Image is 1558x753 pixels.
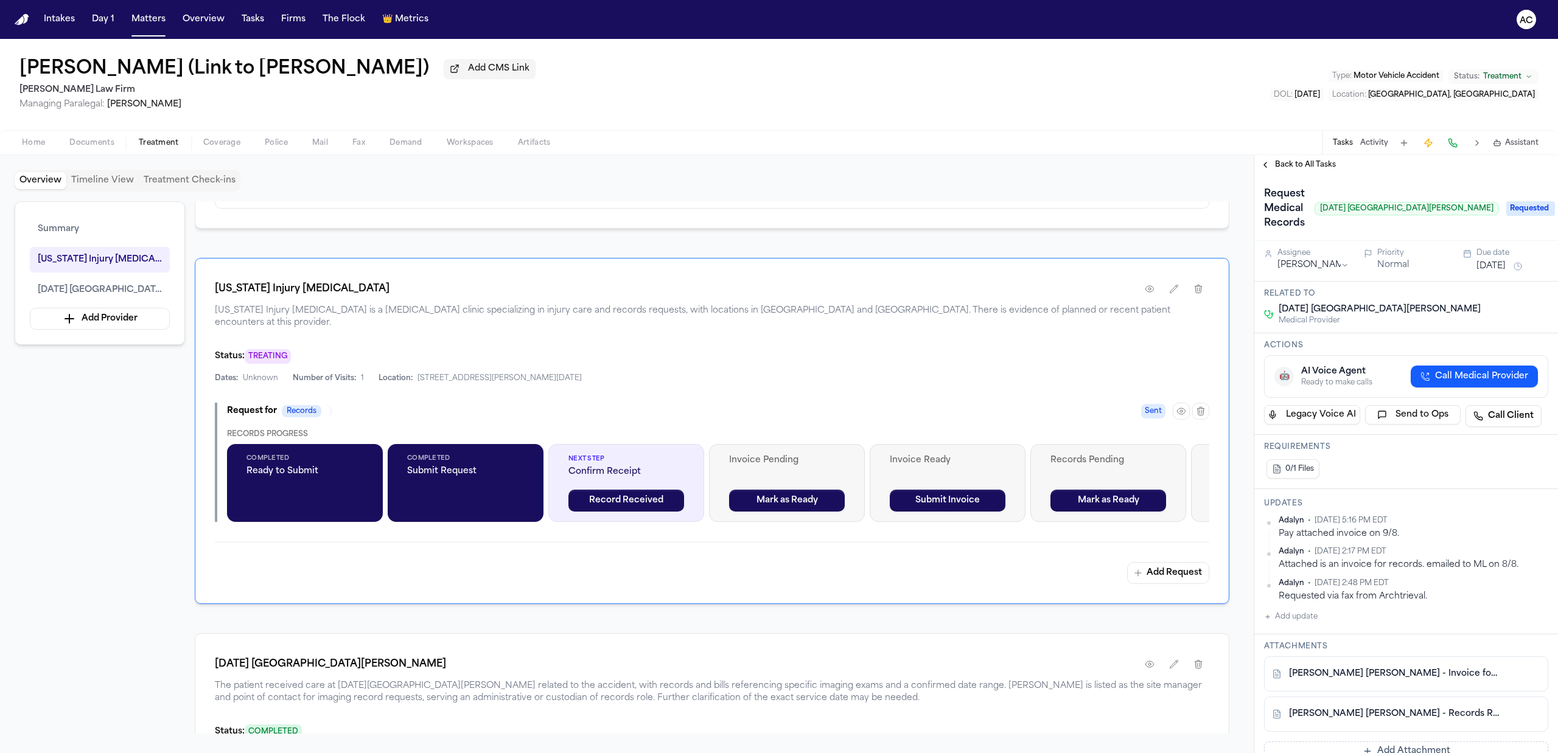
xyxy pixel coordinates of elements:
span: Motor Vehicle Accident [1354,72,1439,80]
button: Edit Type: Motor Vehicle Accident [1329,70,1443,82]
button: Day 1 [87,9,119,30]
button: Overview [15,172,66,189]
a: Matters [127,9,170,30]
span: Invoice Ready [890,454,1005,467]
span: Records Progress [227,431,308,438]
span: Mail [312,138,328,148]
div: Requested via fax from Archtrieval. [1279,591,1548,602]
button: Add Task [1396,134,1413,151]
span: Treatment [1483,72,1521,82]
button: Tasks [237,9,269,30]
button: Overview [178,9,229,30]
span: [US_STATE] Injury [MEDICAL_DATA] is a [MEDICAL_DATA] clinic specializing in injury care and recor... [215,305,1209,329]
div: Pay attached invoice on 9/8. [1279,528,1548,540]
span: [DATE] [GEOGRAPHIC_DATA][PERSON_NAME] [1279,304,1481,316]
a: Firms [276,9,310,30]
span: • [1308,578,1311,588]
button: Edit DOL: 2025-04-24 [1270,89,1324,101]
span: The patient received care at [DATE][GEOGRAPHIC_DATA][PERSON_NAME] related to the accident, with r... [215,680,1209,704]
span: [STREET_ADDRESS][PERSON_NAME][DATE] [417,373,582,383]
div: Due date [1476,248,1548,258]
span: Status: [1454,72,1479,82]
button: Summary [30,217,170,242]
button: Mark as Ready [1050,490,1166,512]
span: Medical Provider [1279,316,1481,325]
h3: Updates [1264,499,1548,508]
span: Sent [1141,404,1165,418]
a: Home [15,14,29,26]
span: Police [265,138,288,148]
span: Treatment [139,138,179,148]
button: Activity [1360,138,1388,148]
span: Add CMS Link [468,63,529,75]
button: Snooze task [1511,259,1525,274]
button: Add CMS Link [444,59,536,78]
button: Tasks [1333,138,1353,148]
button: Add Provider [30,308,170,330]
button: Create Immediate Task [1420,134,1437,151]
span: DOL : [1274,91,1293,99]
button: Call Medical Provider [1411,366,1538,387]
span: 1 [361,373,364,383]
button: Back to All Tasks [1254,160,1342,170]
button: Edit Location: Austin, TX [1329,89,1539,101]
a: Call Client [1465,405,1542,427]
button: Add update [1264,609,1318,624]
span: Artifacts [518,138,551,148]
button: [DATE] [GEOGRAPHIC_DATA][PERSON_NAME] [30,277,170,303]
span: [DATE] [GEOGRAPHIC_DATA][PERSON_NAME] [1315,202,1499,215]
span: Documents [69,138,114,148]
span: Records Pending [1050,454,1166,467]
button: crownMetrics [377,9,433,30]
span: Status: [215,727,245,736]
span: Adalyn [1279,578,1304,588]
span: [DATE] 2:48 PM EDT [1315,578,1389,588]
button: Legacy Voice AI [1264,405,1360,425]
span: Records [282,405,321,417]
span: Adalyn [1279,547,1304,557]
h3: Attachments [1264,642,1548,651]
div: Attached is an invoice for records. emailed to ML on 8/8. [1279,559,1548,571]
span: Back to All Tasks [1275,160,1336,170]
span: Demand [389,138,422,148]
button: Intakes [39,9,80,30]
a: [PERSON_NAME] [PERSON_NAME] - Invoice for MR [PERSON_NAME] from [DATE] Seton - [DATE] [1289,668,1499,680]
button: Mark as Ready [729,490,845,512]
button: Submit Invoice [890,490,1005,512]
h3: Actions [1264,341,1548,350]
h1: [US_STATE] Injury [MEDICAL_DATA] [215,282,389,296]
div: Priority [1377,248,1449,258]
span: Type : [1332,72,1352,80]
span: Location: [379,373,413,383]
span: Unknown [243,373,278,383]
span: Completed [246,454,363,463]
span: • [1308,516,1311,526]
button: 0/1 Files [1266,459,1319,479]
span: 0/1 Files [1285,464,1314,474]
button: Edit matter name [19,58,429,80]
a: [PERSON_NAME] [PERSON_NAME] - Records Request to [DATE] [GEOGRAPHIC_DATA][PERSON_NAME] - [DATE] [1289,708,1499,720]
button: Record Received [568,490,684,512]
span: Next Step [568,454,684,463]
span: Coverage [203,138,240,148]
button: Send to Ops [1365,405,1461,425]
div: Ready to make calls [1301,378,1372,387]
span: Number of Visits: [293,373,356,383]
button: Treatment Check-ins [139,172,240,189]
button: The Flock [318,9,370,30]
span: Completed [407,454,524,463]
span: Confirm Receipt [568,466,684,478]
h1: [PERSON_NAME] (Link to [PERSON_NAME]) [19,58,429,80]
span: • [1308,547,1311,557]
button: Normal [1377,259,1409,271]
h1: Request Medical Records [1259,184,1310,233]
span: Requested [1506,201,1555,216]
span: Status: [215,352,245,361]
span: Adalyn [1279,516,1304,526]
button: Make a Call [1444,134,1461,151]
